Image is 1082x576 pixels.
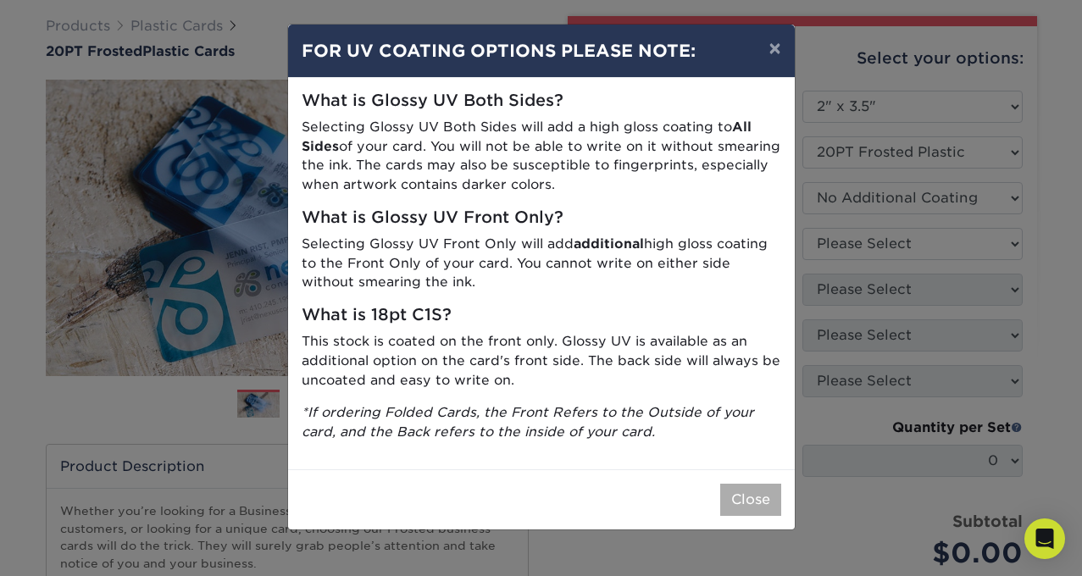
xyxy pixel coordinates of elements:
h5: What is 18pt C1S? [302,306,781,325]
h4: FOR UV COATING OPTIONS PLEASE NOTE: [302,38,781,64]
button: Close [720,484,781,516]
h5: What is Glossy UV Both Sides? [302,91,781,111]
p: Selecting Glossy UV Front Only will add high gloss coating to the Front Only of your card. You ca... [302,235,781,292]
strong: All Sides [302,119,752,154]
h5: What is Glossy UV Front Only? [302,208,781,228]
p: Selecting Glossy UV Both Sides will add a high gloss coating to of your card. You will not be abl... [302,118,781,195]
i: *If ordering Folded Cards, the Front Refers to the Outside of your card, and the Back refers to t... [302,404,754,440]
p: This stock is coated on the front only. Glossy UV is available as an additional option on the car... [302,332,781,390]
div: Open Intercom Messenger [1024,518,1065,559]
strong: additional [574,235,644,252]
button: × [755,25,794,72]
